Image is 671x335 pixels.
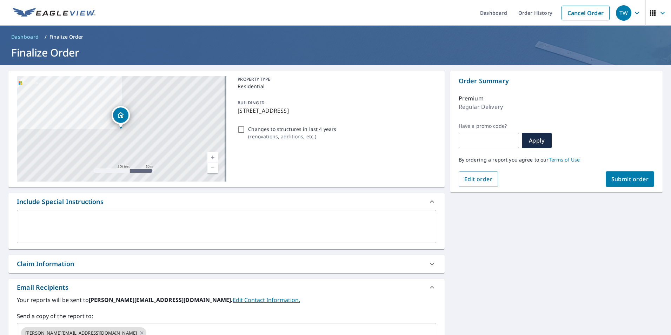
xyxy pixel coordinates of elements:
a: Cancel Order [562,6,610,20]
p: By ordering a report you agree to our [459,157,654,163]
div: Email Recipients [8,279,445,296]
nav: breadcrumb [8,31,663,42]
button: Apply [522,133,552,148]
p: BUILDING ID [238,100,265,106]
li: / [45,33,47,41]
p: Order Summary [459,76,654,86]
span: Submit order [611,175,649,183]
p: ( renovations, additions, etc. ) [248,133,336,140]
span: Dashboard [11,33,39,40]
a: Dashboard [8,31,42,42]
button: Edit order [459,171,498,187]
h1: Finalize Order [8,45,663,60]
p: [STREET_ADDRESS] [238,106,433,115]
span: Edit order [464,175,493,183]
label: Your reports will be sent to [17,296,436,304]
label: Have a promo code? [459,123,519,129]
a: Current Level 17, Zoom Out [207,163,218,173]
div: TW [616,5,631,21]
div: Email Recipients [17,283,68,292]
p: Regular Delivery [459,103,503,111]
p: Residential [238,83,433,90]
div: Include Special Instructions [8,193,445,210]
div: Dropped pin, building 1, Residential property, 2501 21 ST NANTON AB T0L1R0 [112,106,130,128]
img: EV Logo [13,8,95,18]
a: Current Level 17, Zoom In [207,152,218,163]
div: Claim Information [17,259,74,269]
button: Submit order [606,171,655,187]
a: Terms of Use [549,156,580,163]
span: Apply [527,137,546,144]
p: Changes to structures in last 4 years [248,125,336,133]
div: Claim Information [8,255,445,273]
b: [PERSON_NAME][EMAIL_ADDRESS][DOMAIN_NAME]. [89,296,233,304]
p: Finalize Order [49,33,84,40]
div: Include Special Instructions [17,197,104,206]
p: PROPERTY TYPE [238,76,433,83]
label: Send a copy of the report to: [17,312,436,320]
a: EditContactInfo [233,296,300,304]
p: Premium [459,94,484,103]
